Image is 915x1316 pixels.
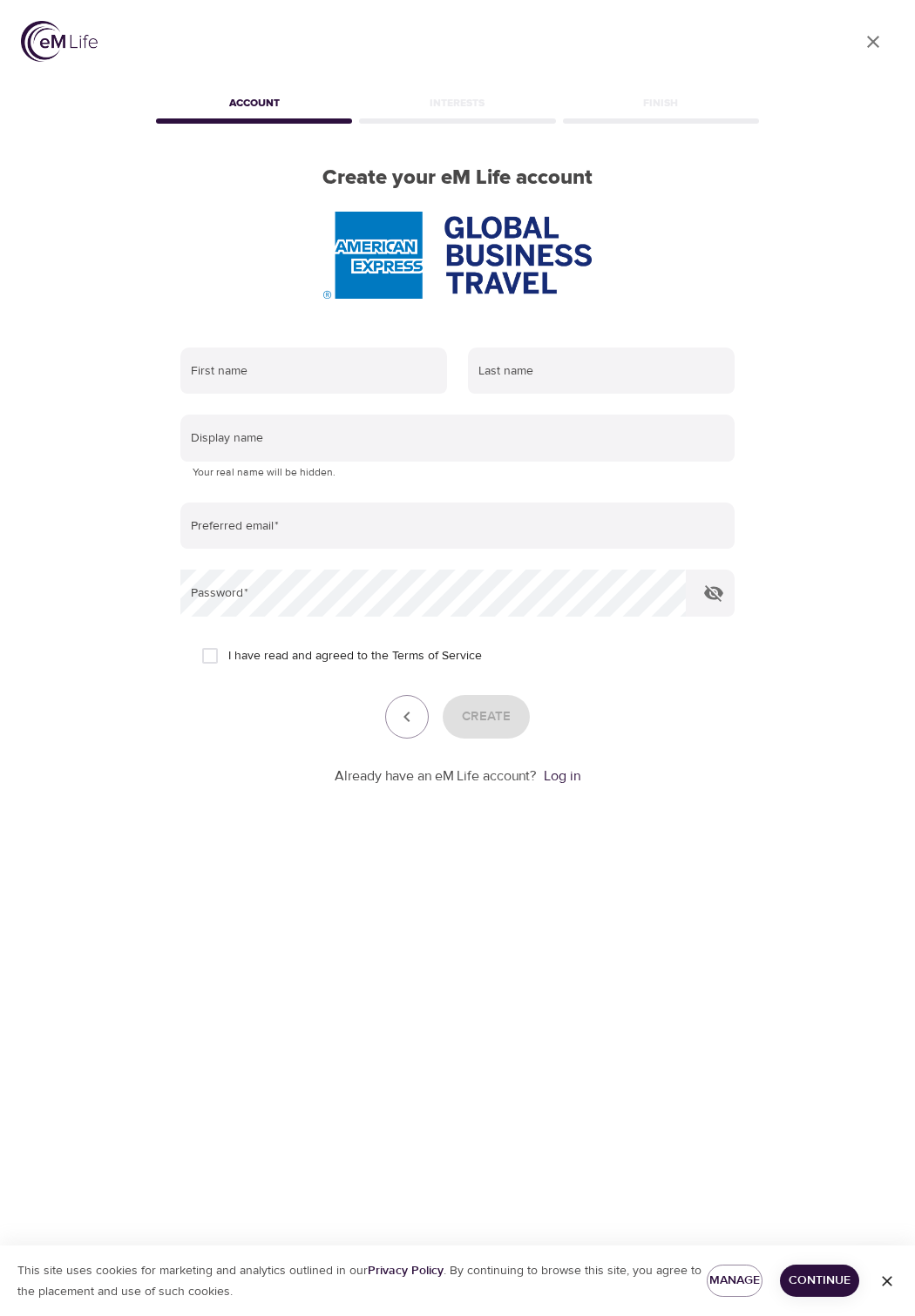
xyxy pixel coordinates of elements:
p: Already have an eM Life account? [335,766,537,786]
span: Continue [794,1270,845,1292]
img: logo [21,21,98,62]
a: Terms of Service [392,647,482,665]
a: Privacy Policy [368,1263,444,1279]
a: close [852,21,894,63]
button: Continue [780,1265,859,1297]
span: I have read and agreed to the [228,647,482,665]
a: Log in [544,767,580,785]
img: AmEx%20GBT%20logo.png [323,212,592,299]
span: Manage [721,1270,749,1292]
p: Your real name will be hidden. [193,464,722,482]
button: Manage [707,1265,762,1297]
h2: Create your eM Life account [152,165,762,191]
